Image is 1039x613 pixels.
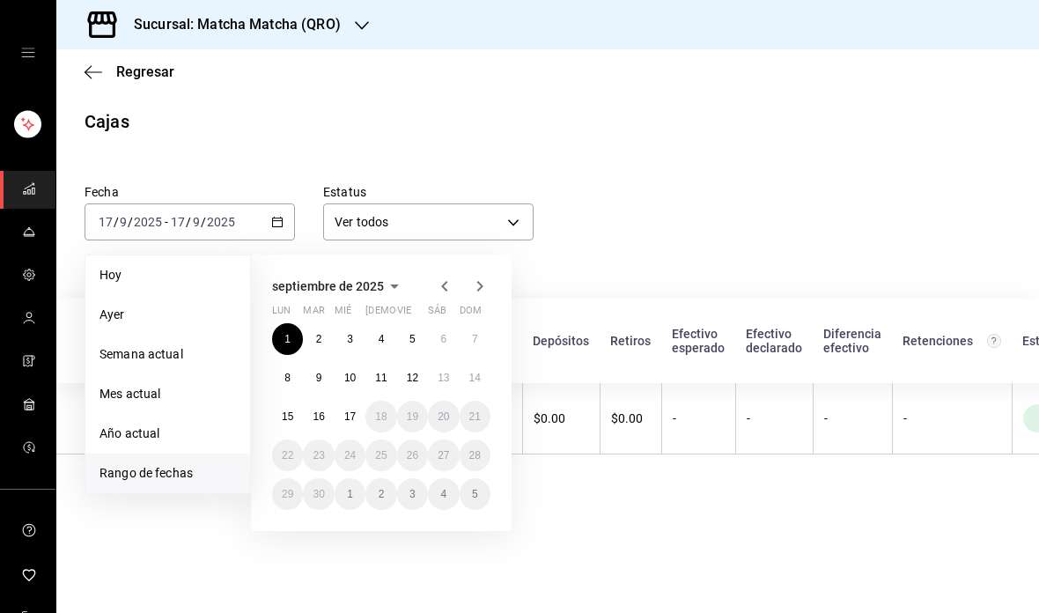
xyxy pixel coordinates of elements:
[460,478,490,510] button: 5 de octubre de 2025
[98,215,114,229] input: --
[533,334,589,348] div: Depósitos
[428,439,459,471] button: 27 de septiembre de 2025
[397,323,428,355] button: 5 de septiembre de 2025
[534,411,589,425] div: $0.00
[99,266,236,284] span: Hoy
[272,401,303,432] button: 15 de septiembre de 2025
[824,411,881,425] div: -
[472,488,478,500] abbr: 5 de octubre de 2025
[272,279,384,293] span: septiembre de 2025
[85,186,295,198] label: Fecha
[303,478,334,510] button: 30 de septiembre de 2025
[284,372,291,384] abbr: 8 de septiembre de 2025
[407,372,418,384] abbr: 12 de septiembre de 2025
[272,276,405,297] button: septiembre de 2025
[316,333,322,345] abbr: 2 de septiembre de 2025
[344,449,356,462] abbr: 24 de septiembre de 2025
[344,372,356,384] abbr: 10 de septiembre de 2025
[85,108,129,135] div: Cajas
[375,449,387,462] abbr: 25 de septiembre de 2025
[672,327,725,355] div: Efectivo esperado
[85,63,174,80] button: Regresar
[303,362,334,394] button: 9 de septiembre de 2025
[438,449,449,462] abbr: 27 de septiembre de 2025
[313,449,324,462] abbr: 23 de septiembre de 2025
[365,362,396,394] button: 11 de septiembre de 2025
[99,464,236,483] span: Rango de fechas
[272,439,303,471] button: 22 de septiembre de 2025
[428,478,459,510] button: 4 de octubre de 2025
[407,410,418,423] abbr: 19 de septiembre de 2025
[379,488,385,500] abbr: 2 de octubre de 2025
[116,63,174,80] span: Regresar
[272,305,291,323] abbr: lunes
[99,425,236,443] span: Año actual
[365,323,396,355] button: 4 de septiembre de 2025
[438,410,449,423] abbr: 20 de septiembre de 2025
[165,215,168,229] span: -
[379,333,385,345] abbr: 4 de septiembre de 2025
[133,215,163,229] input: ----
[409,333,416,345] abbr: 5 de septiembre de 2025
[375,372,387,384] abbr: 11 de septiembre de 2025
[313,488,324,500] abbr: 30 de septiembre de 2025
[460,362,490,394] button: 14 de septiembre de 2025
[282,488,293,500] abbr: 29 de septiembre de 2025
[99,345,236,364] span: Semana actual
[323,203,534,240] div: Ver todos
[323,186,534,198] label: Estatus
[192,215,201,229] input: --
[114,215,119,229] span: /
[469,449,481,462] abbr: 28 de septiembre de 2025
[903,334,1001,348] div: Retenciones
[428,401,459,432] button: 20 de septiembre de 2025
[120,14,341,35] h3: Sucursal: Matcha Matcha (QRO)
[365,478,396,510] button: 2 de octubre de 2025
[903,411,1001,425] div: -
[460,305,482,323] abbr: domingo
[272,478,303,510] button: 29 de septiembre de 2025
[397,305,411,323] abbr: viernes
[335,305,351,323] abbr: miércoles
[440,488,446,500] abbr: 4 de octubre de 2025
[397,401,428,432] button: 19 de septiembre de 2025
[335,323,365,355] button: 3 de septiembre de 2025
[611,411,651,425] div: $0.00
[21,46,35,60] button: open drawer
[747,411,802,425] div: -
[119,215,128,229] input: --
[460,323,490,355] button: 7 de septiembre de 2025
[428,305,446,323] abbr: sábado
[469,410,481,423] abbr: 21 de septiembre de 2025
[313,410,324,423] abbr: 16 de septiembre de 2025
[335,362,365,394] button: 10 de septiembre de 2025
[335,478,365,510] button: 1 de octubre de 2025
[375,410,387,423] abbr: 18 de septiembre de 2025
[128,215,133,229] span: /
[303,323,334,355] button: 2 de septiembre de 2025
[460,439,490,471] button: 28 de septiembre de 2025
[987,334,1001,348] svg: Total de retenciones de propinas registradas
[673,411,725,425] div: -
[428,362,459,394] button: 13 de septiembre de 2025
[397,362,428,394] button: 12 de septiembre de 2025
[284,333,291,345] abbr: 1 de septiembre de 2025
[746,327,802,355] div: Efectivo declarado
[365,439,396,471] button: 25 de septiembre de 2025
[823,327,881,355] div: Diferencia efectivo
[282,410,293,423] abbr: 15 de septiembre de 2025
[335,401,365,432] button: 17 de septiembre de 2025
[440,333,446,345] abbr: 6 de septiembre de 2025
[316,372,322,384] abbr: 9 de septiembre de 2025
[303,305,324,323] abbr: martes
[201,215,206,229] span: /
[99,385,236,403] span: Mes actual
[407,449,418,462] abbr: 26 de septiembre de 2025
[99,306,236,324] span: Ayer
[610,334,651,348] div: Retiros
[409,488,416,500] abbr: 3 de octubre de 2025
[365,305,469,323] abbr: jueves
[303,401,334,432] button: 16 de septiembre de 2025
[186,215,191,229] span: /
[344,410,356,423] abbr: 17 de septiembre de 2025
